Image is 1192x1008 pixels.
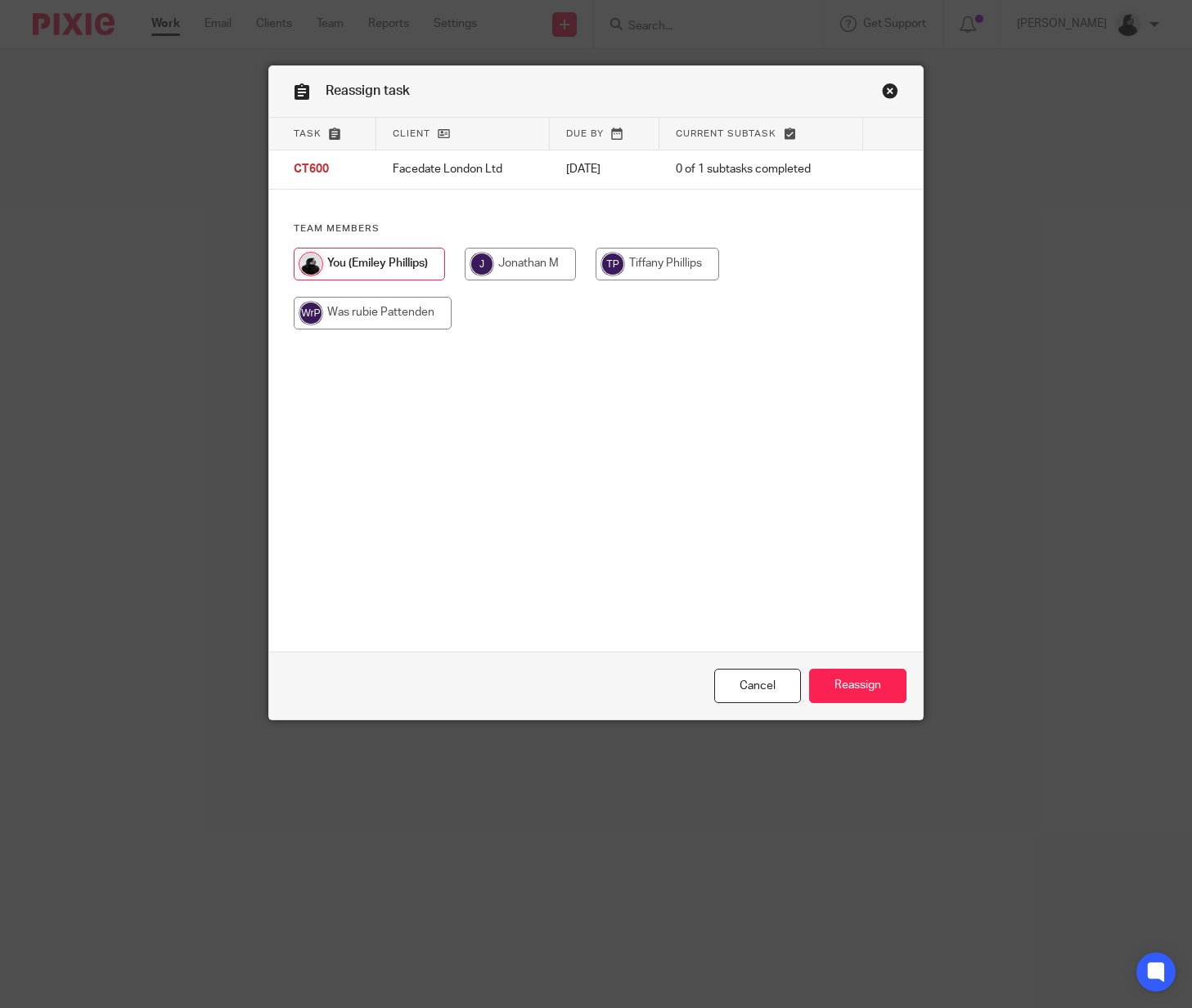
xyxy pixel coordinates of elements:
[659,150,863,190] td: 0 of 1 subtasks completed
[294,129,322,138] span: Task
[566,161,643,177] p: [DATE]
[809,669,906,704] input: Reassign
[882,83,898,105] a: Close this dialog window
[566,129,604,138] span: Due by
[714,669,801,704] a: Close this dialog window
[294,222,898,235] h4: Team members
[294,164,329,176] span: CT600
[326,84,410,97] span: Reassign task
[393,129,430,138] span: Client
[676,129,776,138] span: Current subtask
[393,161,533,177] p: Facedate London Ltd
